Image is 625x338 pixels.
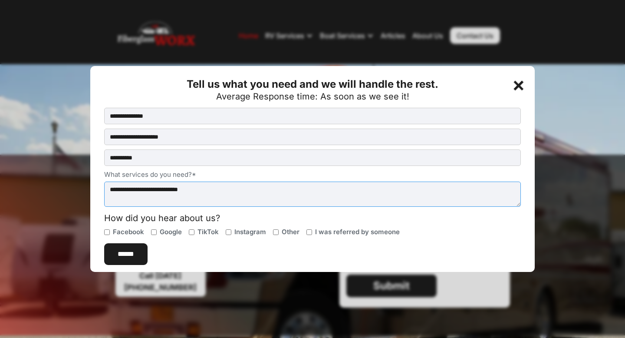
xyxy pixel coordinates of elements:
span: Google [160,228,182,236]
input: TikTok [189,229,194,235]
input: I was referred by someone [306,229,312,235]
div: How did you hear about us? [104,214,521,222]
input: Facebook [104,229,110,235]
form: Contact Us Button Form (Homepage) [104,108,521,265]
div: Average Response time: As soon as we see it! [216,92,409,101]
input: Google [151,229,157,235]
strong: Tell us what you need and we will handle the rest. [187,78,438,90]
label: What services do you need?* [104,170,521,179]
span: I was referred by someone [315,228,400,236]
span: Other [282,228,299,236]
input: Other [273,229,279,235]
span: TikTok [197,228,219,236]
span: Instagram [234,228,266,236]
span: Facebook [113,228,144,236]
div: + [511,76,528,93]
input: Instagram [226,229,231,235]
